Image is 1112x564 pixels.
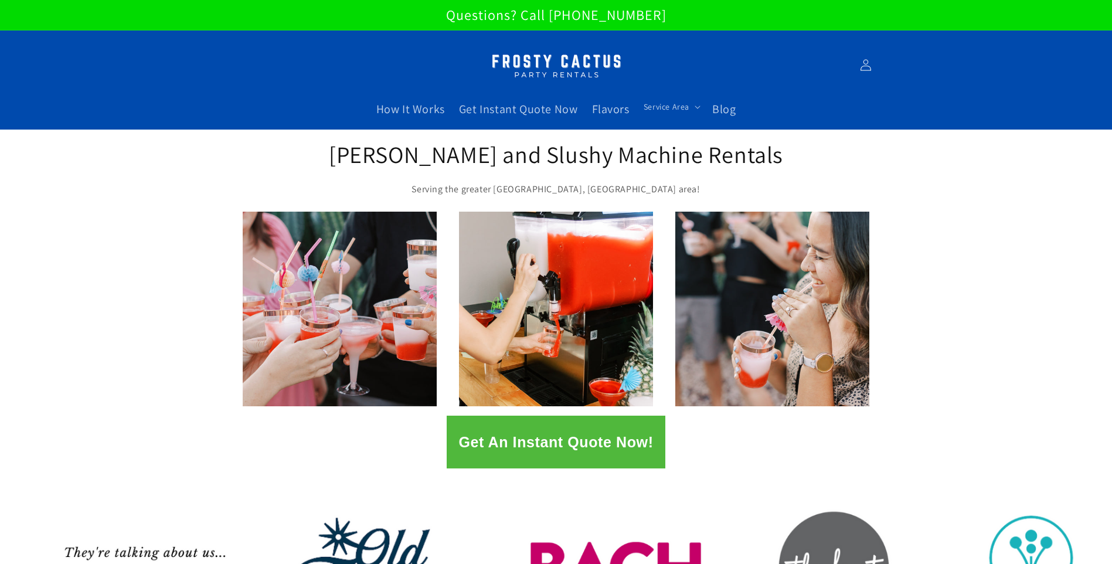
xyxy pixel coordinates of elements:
span: Flavors [592,101,630,117]
p: Serving the greater [GEOGRAPHIC_DATA], [GEOGRAPHIC_DATA] area! [328,181,785,198]
button: Get An Instant Quote Now! [447,416,665,468]
a: Blog [705,94,743,124]
span: How It Works [376,101,445,117]
img: Margarita Machine Rental in Scottsdale, Phoenix, Tempe, Chandler, Gilbert, Mesa and Maricopa [483,47,630,84]
a: How It Works [369,94,452,124]
a: Get Instant Quote Now [452,94,585,124]
a: Flavors [585,94,637,124]
span: Get Instant Quote Now [459,101,578,117]
h2: [PERSON_NAME] and Slushy Machine Rentals [328,139,785,169]
span: Blog [712,101,736,117]
summary: Service Area [637,94,705,119]
span: Service Area [644,101,689,112]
